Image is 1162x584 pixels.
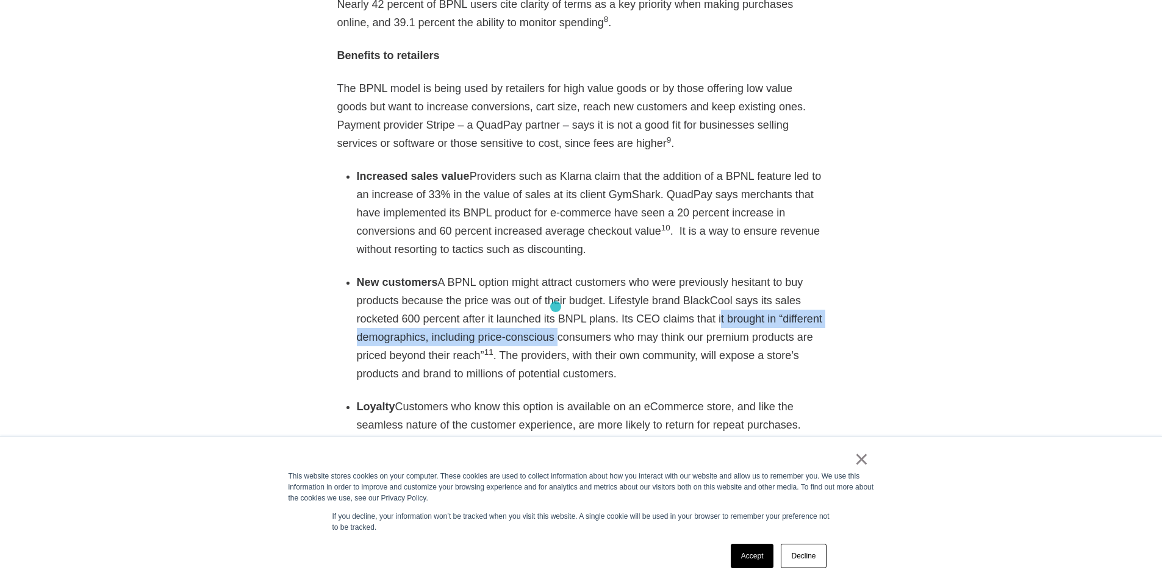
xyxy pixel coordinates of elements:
[357,170,470,182] strong: Increased sales value
[604,15,609,24] sup: 8
[357,401,395,413] strong: Loyalty
[731,544,774,568] a: Accept
[357,276,438,288] strong: New customers
[781,544,826,568] a: Decline
[357,273,825,383] li: A BPNL option might attract customers who were previously hesitant to buy products because the pr...
[357,397,825,434] li: Customers who know this option is available on an eCommerce store, and like the seamless nature o...
[289,471,874,504] div: This website stores cookies on your computer. These cookies are used to collect information about...
[661,223,670,232] sup: 10
[484,347,493,357] sup: 11
[855,454,869,465] a: ×
[357,167,825,258] li: Providers such as Klarna claim that the addition of a BPNL feature led to an increase of 33% in t...
[332,511,830,533] p: If you decline, your information won’t be tracked when you visit this website. A single cookie wi...
[337,49,440,62] strong: Benefits to retailers
[337,79,825,152] p: The BPNL model is being used by retailers for high value goods or by those offering low value goo...
[667,135,672,144] sup: 9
